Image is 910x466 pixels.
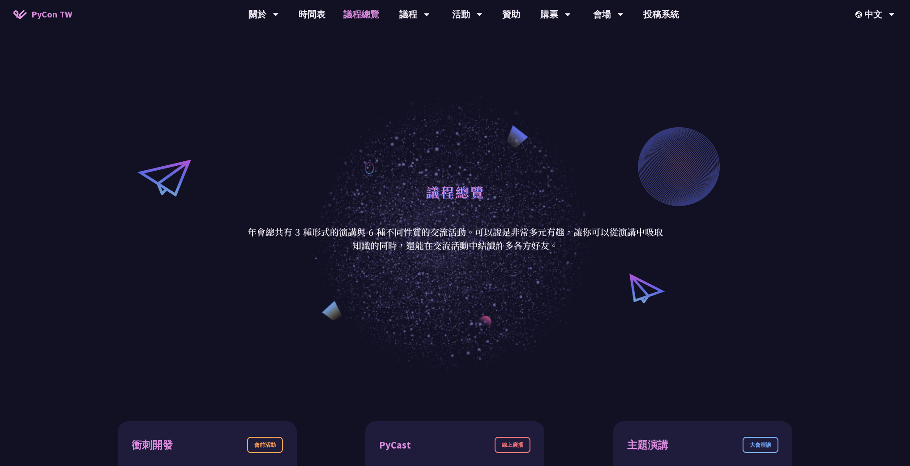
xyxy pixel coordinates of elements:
[495,437,530,453] div: 線上廣播
[247,437,283,453] div: 會前活動
[743,437,778,453] div: 大會演講
[31,8,72,21] span: PyCon TW
[13,10,27,19] img: Home icon of PyCon TW 2025
[4,3,81,26] a: PyCon TW
[855,11,864,18] img: Locale Icon
[627,437,668,453] div: 主題演講
[379,437,411,453] div: PyCast
[132,437,173,453] div: 衝刺開發
[247,225,663,252] p: 年會總共有 3 種形式的演講與 6 種不同性質的交流活動。可以說是非常多元有趣，讓你可以從演講中吸取知識的同時，還能在交流活動中結識許多各方好友。
[426,178,485,205] h1: 議程總覽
